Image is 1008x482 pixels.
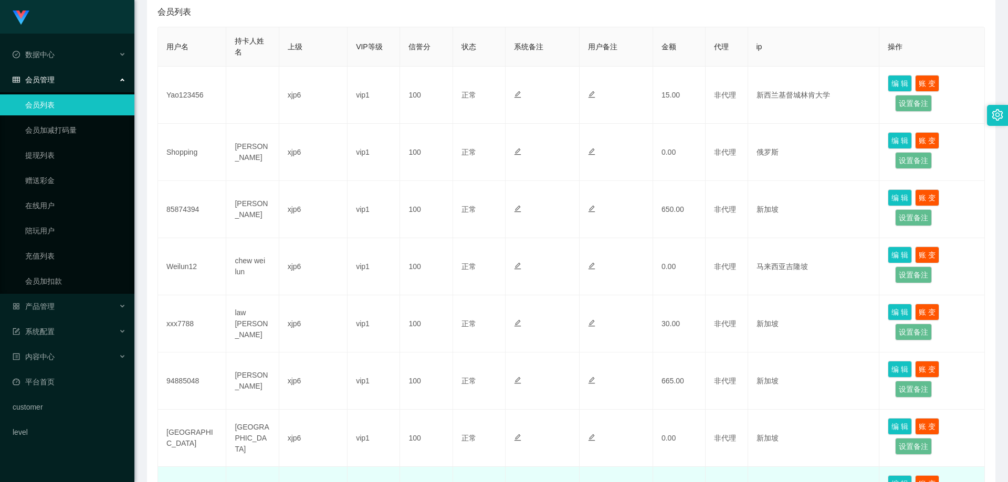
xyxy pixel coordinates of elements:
[588,319,595,327] i: 图标: edit
[588,91,595,98] i: 图标: edit
[13,51,20,58] i: 图标: check-circle-o
[514,434,521,441] i: 图标: edit
[400,124,453,181] td: 100
[588,42,617,51] span: 用户备注
[888,42,902,51] span: 操作
[895,152,932,169] button: 设置备注
[226,410,279,467] td: [GEOGRAPHIC_DATA]
[25,120,126,141] a: 会员加减打码量
[400,238,453,295] td: 100
[25,245,126,266] a: 充值列表
[653,295,706,352] td: 30.00
[514,91,521,98] i: 图标: edit
[661,42,676,51] span: 金额
[279,352,348,410] td: xjp6
[226,352,279,410] td: [PERSON_NAME]
[588,377,595,384] i: 图标: edit
[13,328,20,335] i: 图标: form
[158,352,226,410] td: 94885048
[348,124,400,181] td: vip1
[888,75,912,92] button: 编 辑
[348,238,400,295] td: vip1
[226,238,279,295] td: chew wei lun
[714,91,736,99] span: 非代理
[714,377,736,385] span: 非代理
[915,189,939,206] button: 账 变
[13,50,55,59] span: 数据中心
[714,205,736,213] span: 非代理
[748,410,880,467] td: 新加坡
[157,6,191,18] span: 会员列表
[348,410,400,467] td: vip1
[888,304,912,320] button: 编 辑
[653,238,706,295] td: 0.00
[588,434,595,441] i: 图标: edit
[13,397,126,417] a: customer
[158,410,226,467] td: [GEOGRAPHIC_DATA]
[13,353,20,360] i: 图标: profile
[714,319,736,328] span: 非代理
[400,352,453,410] td: 100
[288,42,302,51] span: 上级
[461,377,476,385] span: 正常
[461,434,476,442] span: 正常
[748,67,880,124] td: 新西兰基督城林肯大学
[714,148,736,156] span: 非代理
[158,124,226,181] td: Shopping
[653,181,706,238] td: 650.00
[25,195,126,216] a: 在线用户
[915,247,939,263] button: 账 变
[13,302,55,310] span: 产品管理
[915,304,939,320] button: 账 变
[279,181,348,238] td: xjp6
[748,352,880,410] td: 新加坡
[279,124,348,181] td: xjp6
[895,209,932,226] button: 设置备注
[348,295,400,352] td: vip1
[400,295,453,352] td: 100
[514,262,521,270] i: 图标: edit
[400,67,453,124] td: 100
[461,42,476,51] span: 状态
[166,42,188,51] span: 用户名
[714,434,736,442] span: 非代理
[748,238,880,295] td: 马来西亚吉隆坡
[226,181,279,238] td: [PERSON_NAME]
[13,303,20,310] i: 图标: appstore-o
[748,124,880,181] td: 俄罗斯
[158,295,226,352] td: xxx7788
[895,324,932,340] button: 设置备注
[653,352,706,410] td: 665.00
[400,181,453,238] td: 100
[226,295,279,352] td: law [PERSON_NAME]
[514,205,521,212] i: 图标: edit
[588,205,595,212] i: 图标: edit
[915,361,939,378] button: 账 变
[25,145,126,166] a: 提现列表
[514,377,521,384] i: 图标: edit
[915,132,939,149] button: 账 变
[514,319,521,327] i: 图标: edit
[461,319,476,328] span: 正常
[514,148,521,155] i: 图标: edit
[714,262,736,271] span: 非代理
[461,148,476,156] span: 正常
[748,181,880,238] td: 新加坡
[888,247,912,263] button: 编 辑
[279,410,348,467] td: xjp6
[461,91,476,99] span: 正常
[915,75,939,92] button: 账 变
[13,10,29,25] img: logo.9652507e.png
[895,438,932,455] button: 设置备注
[588,262,595,270] i: 图标: edit
[158,181,226,238] td: 85874394
[13,352,55,361] span: 内容中心
[158,238,226,295] td: Weilun12
[348,181,400,238] td: vip1
[348,352,400,410] td: vip1
[158,67,226,124] td: Yao123456
[13,76,55,84] span: 会员管理
[653,67,706,124] td: 15.00
[356,42,383,51] span: VIP等级
[915,418,939,435] button: 账 变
